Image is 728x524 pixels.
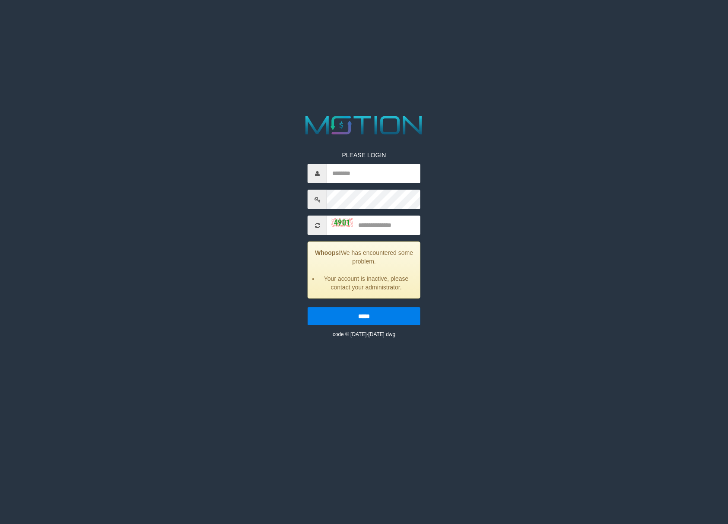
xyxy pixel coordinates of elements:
small: code © [DATE]-[DATE] dwg [333,331,395,337]
p: PLEASE LOGIN [308,151,420,159]
img: MOTION_logo.png [300,113,428,138]
strong: Whoops! [315,249,341,256]
div: We has encountered some problem. [308,241,420,299]
li: Your account is inactive, please contact your administrator. [319,274,413,292]
img: captcha [331,218,353,227]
